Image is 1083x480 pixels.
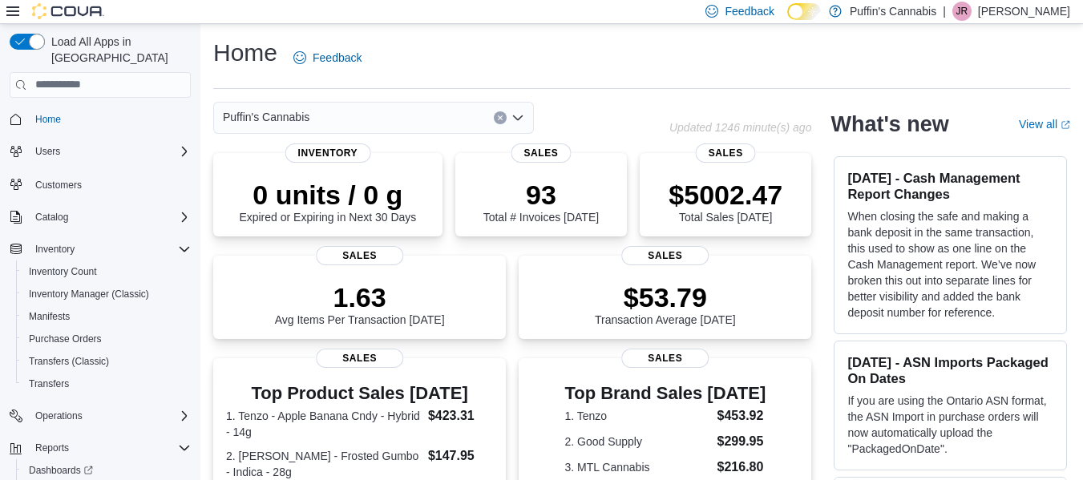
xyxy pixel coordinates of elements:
p: When closing the safe and making a bank deposit in the same transaction, this used to show as one... [847,208,1053,321]
a: Transfers (Classic) [22,352,115,371]
button: Users [3,140,197,163]
button: Manifests [16,305,197,328]
span: Sales [696,143,756,163]
span: Reports [29,438,191,458]
span: Operations [29,406,191,426]
button: Catalog [3,206,197,228]
a: View allExternal link [1019,118,1070,131]
span: Catalog [35,211,68,224]
h2: What's new [830,111,948,137]
a: Transfers [22,374,75,393]
button: Users [29,142,67,161]
button: Inventory [29,240,81,259]
span: Load All Apps in [GEOGRAPHIC_DATA] [45,34,191,66]
div: Expired or Expiring in Next 30 Days [239,179,416,224]
p: | [943,2,946,21]
dd: $147.95 [428,446,493,466]
button: Transfers [16,373,197,395]
p: Puffin's Cannabis [850,2,936,21]
a: Purchase Orders [22,329,108,349]
span: Inventory [29,240,191,259]
span: Sales [316,246,404,265]
dt: 3. MTL Cannabis [564,459,710,475]
button: Operations [29,406,89,426]
span: Inventory Count [22,262,191,281]
div: Total Sales [DATE] [669,179,782,224]
a: Home [29,110,67,129]
button: Clear input [494,111,507,124]
span: Customers [29,174,191,194]
a: Feedback [287,42,368,74]
button: Transfers (Classic) [16,350,197,373]
a: Inventory Manager (Classic) [22,284,156,304]
button: Inventory Manager (Classic) [16,283,197,305]
span: Sales [316,349,404,368]
span: Transfers [29,377,69,390]
span: JR [956,2,968,21]
button: Inventory [3,238,197,260]
p: 0 units / 0 g [239,179,416,211]
button: Customers [3,172,197,196]
span: Inventory Count [29,265,97,278]
span: Inventory [35,243,75,256]
dt: 1. Tenzo - Apple Banana Cndy - Hybrid - 14g [226,408,422,440]
button: Home [3,107,197,131]
p: If you are using the Ontario ASN format, the ASN Import in purchase orders will now automatically... [847,393,1053,457]
span: Sales [511,143,571,163]
span: Sales [621,349,709,368]
span: Inventory Manager (Classic) [22,284,191,304]
a: Customers [29,175,88,195]
dd: $453.92 [717,406,766,426]
span: Manifests [22,307,191,326]
dd: $216.80 [717,458,766,477]
a: Manifests [22,307,76,326]
span: Dashboards [22,461,191,480]
span: Feedback [313,50,362,66]
span: Dashboards [29,464,93,477]
a: Dashboards [22,461,99,480]
dt: 2. [PERSON_NAME] - Frosted Gumbo - Indica - 28g [226,448,422,480]
span: Reports [35,442,69,454]
p: $53.79 [595,281,736,313]
dt: 2. Good Supply [564,434,710,450]
span: Catalog [29,208,191,227]
h1: Home [213,37,277,69]
button: Open list of options [511,111,524,124]
span: Users [29,142,191,161]
p: 93 [483,179,599,211]
button: Reports [3,437,197,459]
h3: [DATE] - ASN Imports Packaged On Dates [847,354,1053,386]
div: Transaction Average [DATE] [595,281,736,326]
p: Updated 1246 minute(s) ago [669,121,811,134]
span: Dark Mode [787,20,788,21]
button: Operations [3,405,197,427]
span: Home [29,109,191,129]
span: Inventory Manager (Classic) [29,288,149,301]
span: Purchase Orders [29,333,102,345]
p: 1.63 [275,281,445,313]
div: Jordan Russell [952,2,972,21]
span: Operations [35,409,83,422]
dd: $299.95 [717,432,766,451]
img: Cova [32,3,104,19]
input: Dark Mode [787,3,821,20]
p: [PERSON_NAME] [978,2,1070,21]
button: Purchase Orders [16,328,197,350]
a: Inventory Count [22,262,103,281]
span: Transfers (Classic) [29,355,109,368]
span: Inventory [285,143,371,163]
dd: $423.31 [428,406,493,426]
button: Reports [29,438,75,458]
span: Puffin's Cannabis [223,107,309,127]
h3: Top Brand Sales [DATE] [564,384,766,403]
dt: 1. Tenzo [564,408,710,424]
h3: Top Product Sales [DATE] [226,384,493,403]
span: Users [35,145,60,158]
span: Customers [35,179,82,192]
svg: External link [1061,120,1070,130]
button: Catalog [29,208,75,227]
span: Feedback [725,3,774,19]
span: Home [35,113,61,126]
div: Total # Invoices [DATE] [483,179,599,224]
span: Sales [621,246,709,265]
